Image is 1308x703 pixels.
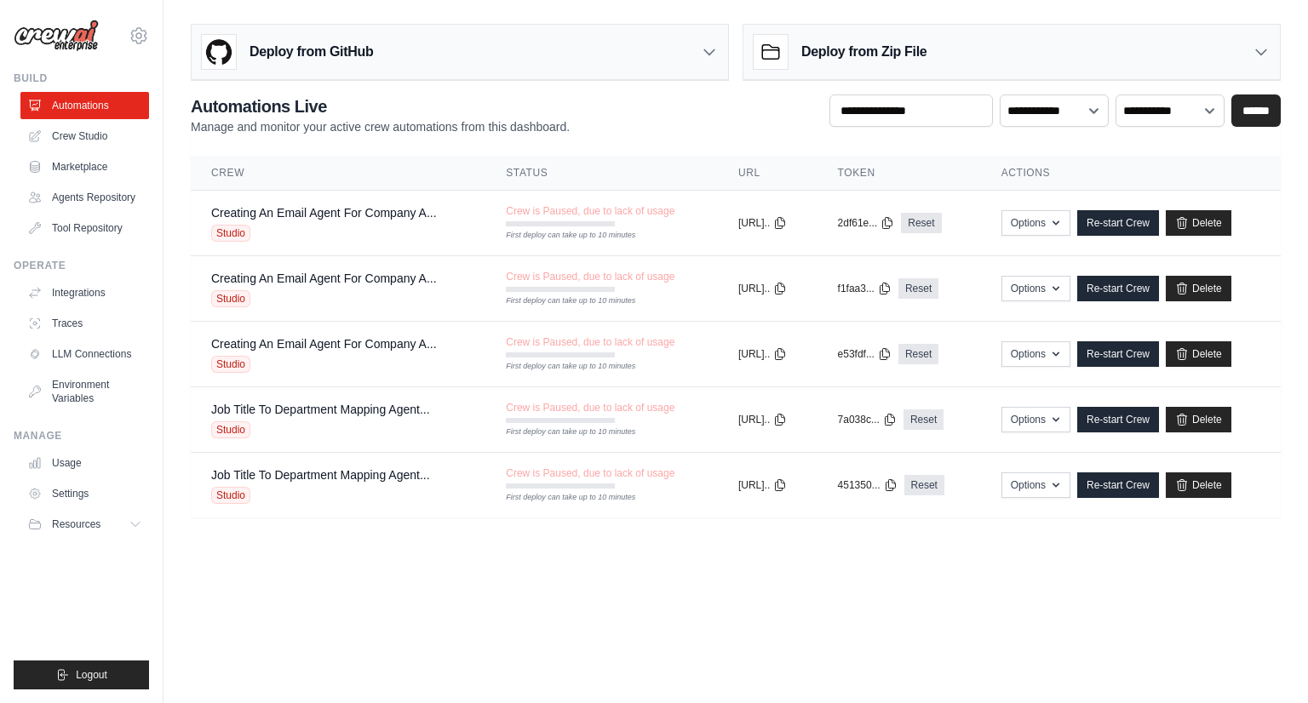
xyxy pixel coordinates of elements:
a: Job Title To Department Mapping Agent... [211,468,430,482]
button: Options [1001,407,1070,432]
iframe: Chat Widget [1223,621,1308,703]
a: Creating An Email Agent For Company A... [211,271,437,285]
button: Options [1001,276,1070,301]
span: Crew is Paused, due to lack of usage [506,335,674,349]
span: Studio [211,487,250,504]
a: Delete [1166,407,1231,432]
a: Re-start Crew [1077,407,1159,432]
a: Reset [898,344,938,364]
button: f1faa3... [838,282,892,295]
a: Delete [1166,276,1231,301]
img: Logo [14,20,99,52]
span: Crew is Paused, due to lack of usage [506,270,674,283]
span: Crew is Paused, due to lack of usage [506,204,674,218]
div: First deploy can take up to 10 minutes [506,361,615,373]
a: Agents Repository [20,184,149,211]
a: Reset [904,475,944,495]
div: Build [14,71,149,85]
a: Usage [20,449,149,477]
button: Resources [20,511,149,538]
p: Manage and monitor your active crew automations from this dashboard. [191,118,570,135]
th: URL [718,156,817,191]
span: Studio [211,356,250,373]
span: Logout [76,668,107,682]
span: Studio [211,290,250,307]
div: Operate [14,259,149,272]
a: Integrations [20,279,149,306]
a: Tool Repository [20,214,149,242]
a: Environment Variables [20,371,149,412]
a: Traces [20,310,149,337]
span: Crew is Paused, due to lack of usage [506,401,674,414]
a: Re-start Crew [1077,276,1159,301]
span: Studio [211,421,250,438]
div: First deploy can take up to 10 minutes [506,426,615,438]
h3: Deploy from GitHub [250,42,373,62]
button: e53fdf... [838,347,892,361]
span: Studio [211,225,250,242]
button: Options [1001,341,1070,367]
th: Actions [981,156,1281,191]
a: Automations [20,92,149,119]
a: Job Title To Department Mapping Agent... [211,403,430,416]
button: Options [1001,210,1070,236]
th: Status [485,156,718,191]
a: Delete [1166,341,1231,367]
a: Settings [20,480,149,507]
div: First deploy can take up to 10 minutes [506,492,615,504]
a: Reset [898,278,938,299]
button: Logout [14,660,149,689]
button: 7a038c... [838,413,897,426]
a: Creating An Email Agent For Company A... [211,206,437,220]
a: Creating An Email Agent For Company A... [211,337,437,351]
a: Marketplace [20,153,149,180]
button: 451350... [838,478,898,492]
div: First deploy can take up to 10 minutes [506,230,615,242]
img: GitHub Logo [202,35,236,69]
span: Resources [52,517,100,531]
th: Crew [191,156,485,191]
div: Manage [14,429,149,443]
a: LLM Connections [20,340,149,368]
a: Re-start Crew [1077,472,1159,498]
a: Re-start Crew [1077,341,1159,367]
a: Crew Studio [20,123,149,150]
h2: Automations Live [191,94,570,118]
span: Crew is Paused, due to lack of usage [506,466,674,480]
a: Delete [1166,210,1231,236]
h3: Deploy from Zip File [801,42,926,62]
a: Delete [1166,472,1231,498]
a: Reset [904,409,944,430]
button: 2df61e... [838,216,895,230]
a: Re-start Crew [1077,210,1159,236]
th: Token [817,156,981,191]
button: Options [1001,472,1070,498]
a: Reset [901,213,941,233]
div: First deploy can take up to 10 minutes [506,295,615,307]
